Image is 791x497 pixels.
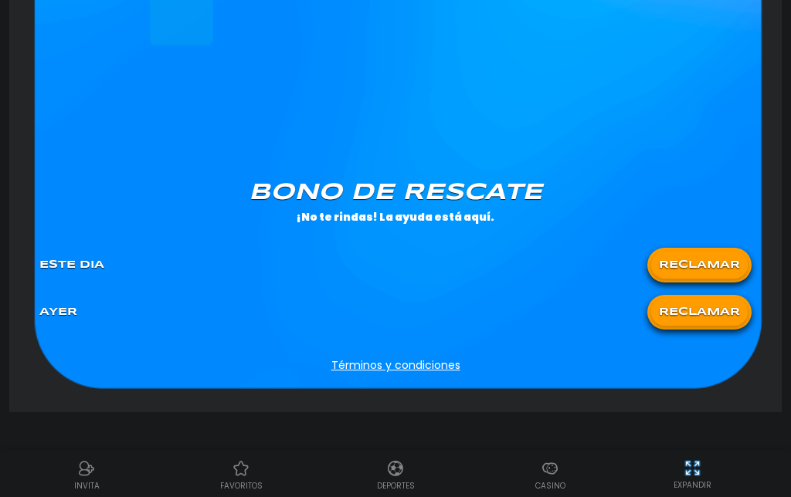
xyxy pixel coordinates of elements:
p: favoritos [220,480,263,492]
button: RECLAMAR [651,252,748,279]
p: Bono de rescate [39,181,752,205]
button: RECLAMAR [651,299,748,326]
img: hide [683,458,702,478]
img: Referral [77,459,96,478]
p: Deportes [377,480,415,492]
a: Casino FavoritosCasino Favoritosfavoritos [164,457,318,492]
p: ¡No te rindas! La ayuda está aquí. [39,211,752,223]
p: INVITA [74,480,100,492]
img: Deportes [386,459,405,478]
img: Casino Favoritos [232,459,250,478]
a: ReferralReferralINVITA [9,457,164,492]
a: Términos y condiciones [30,357,761,374]
p: Casino [535,480,565,492]
a: CasinoCasinoCasino [473,457,627,492]
p: Ayer [39,304,77,320]
p: Este Dia [39,257,104,273]
a: DeportesDeportesDeportes [318,457,473,492]
img: Casino [541,459,559,478]
p: EXPANDIR [674,479,711,491]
